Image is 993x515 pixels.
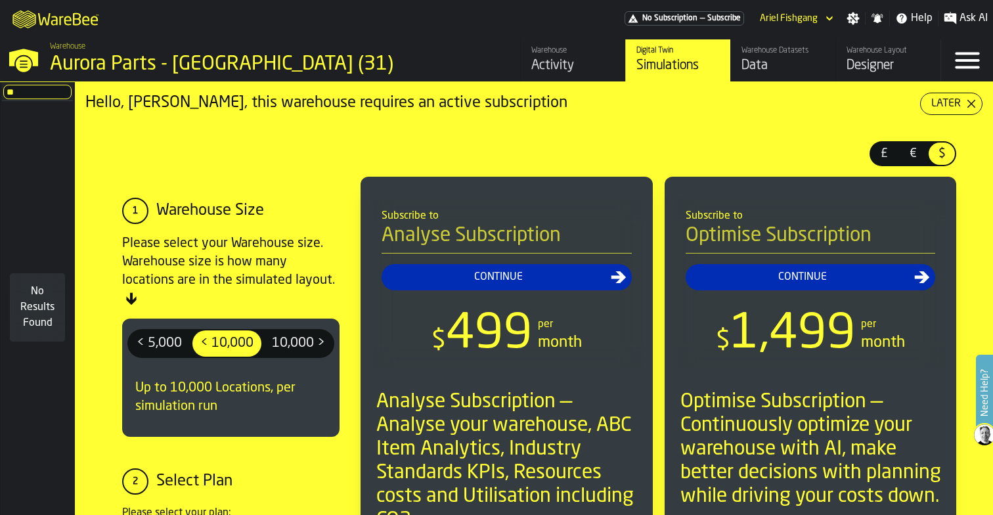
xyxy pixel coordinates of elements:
div: thumb [900,143,926,165]
div: thumb [192,330,261,357]
a: link-to-/wh/i/aa2e4adb-2cd5-4688-aa4a-ec82bcf75d46/pricing/ [625,11,744,26]
span: — [700,14,705,23]
span: Ask AI [960,11,988,26]
span: < 5,000 [131,333,187,354]
div: Menu Subscription [625,11,744,26]
label: Need Help? [977,356,992,430]
div: Warehouse Datasets [741,46,825,55]
span: Help [911,11,933,26]
span: $ [716,328,730,354]
div: Later [926,96,966,112]
span: Subscribe [707,14,741,23]
div: Hello, [PERSON_NAME], this warehouse requires an active subscription [85,93,920,114]
div: month [538,332,582,353]
div: per [538,317,553,332]
div: Simulations [636,56,720,75]
a: link-to-/wh/i/aa2e4adb-2cd5-4688-aa4a-ec82bcf75d46/simulations [625,39,730,81]
div: DropdownMenuValue-Ariel Fishgang [755,11,836,26]
span: 10,000 > [267,333,330,354]
label: button-switch-multi-< 5,000 [127,329,191,358]
label: button-switch-multi-€ [898,141,927,166]
div: 1 [122,198,148,224]
span: € [902,145,923,162]
label: button-toggle-Notifications [866,12,889,25]
div: month [861,332,905,353]
div: Designer [847,56,930,75]
label: button-switch-multi-£ [870,141,898,166]
div: thumb [129,330,190,357]
label: button-switch-multi-< 10,000 [191,329,263,358]
label: button-toggle-Settings [841,12,865,25]
div: Please select your Warehouse size. Warehouse size is how many locations are in the simulated layout. [122,235,340,308]
div: Aurora Parts - [GEOGRAPHIC_DATA] (31) [50,53,405,76]
div: Continue [387,269,611,285]
label: button-toggle-Ask AI [938,11,993,26]
span: 1,499 [730,311,856,359]
a: link-to-/wh/i/aa2e4adb-2cd5-4688-aa4a-ec82bcf75d46/data [730,39,835,81]
label: button-toggle-Help [890,11,938,26]
span: No Subscription [642,14,697,23]
div: thumb [871,143,897,165]
div: thumb [264,330,333,357]
button: button-Continue [382,264,632,290]
label: button-switch-multi-10,000 > [263,329,334,358]
div: DropdownMenuValue-Ariel Fishgang [760,13,818,24]
button: button-Later [920,93,982,115]
div: Select Plan [156,471,232,492]
div: Optimise Subscription — Continuously optimize your warehouse with AI, make better decisions with ... [680,390,946,508]
div: Warehouse Size [156,200,264,221]
div: Up to 10,000 Locations, per simulation run [127,369,334,426]
div: No Results Found [20,284,55,331]
div: Data [741,56,825,75]
button: button-Continue [686,264,936,290]
div: per [861,317,876,332]
div: Warehouse Layout [847,46,930,55]
div: Warehouse [531,46,615,55]
span: Warehouse [50,42,85,51]
span: $ [431,328,446,354]
div: Continue [691,269,915,285]
div: 2 [122,468,148,495]
a: link-to-/wh/i/aa2e4adb-2cd5-4688-aa4a-ec82bcf75d46/designer [835,39,940,81]
div: Activity [531,56,615,75]
label: button-toggle-Menu [941,39,993,81]
span: < 10,000 [195,333,259,354]
div: Digital Twin [636,46,720,55]
div: Subscribe to [686,208,936,224]
span: 499 [446,311,533,359]
div: Subscribe to [382,208,632,224]
span: $ [931,145,952,162]
h4: Analyse Subscription [382,224,632,254]
a: link-to-/wh/i/aa2e4adb-2cd5-4688-aa4a-ec82bcf75d46/feed/ [520,39,625,81]
h4: Optimise Subscription [686,224,936,254]
div: thumb [929,143,955,165]
span: £ [873,145,894,162]
label: button-switch-multi-$ [927,141,956,166]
